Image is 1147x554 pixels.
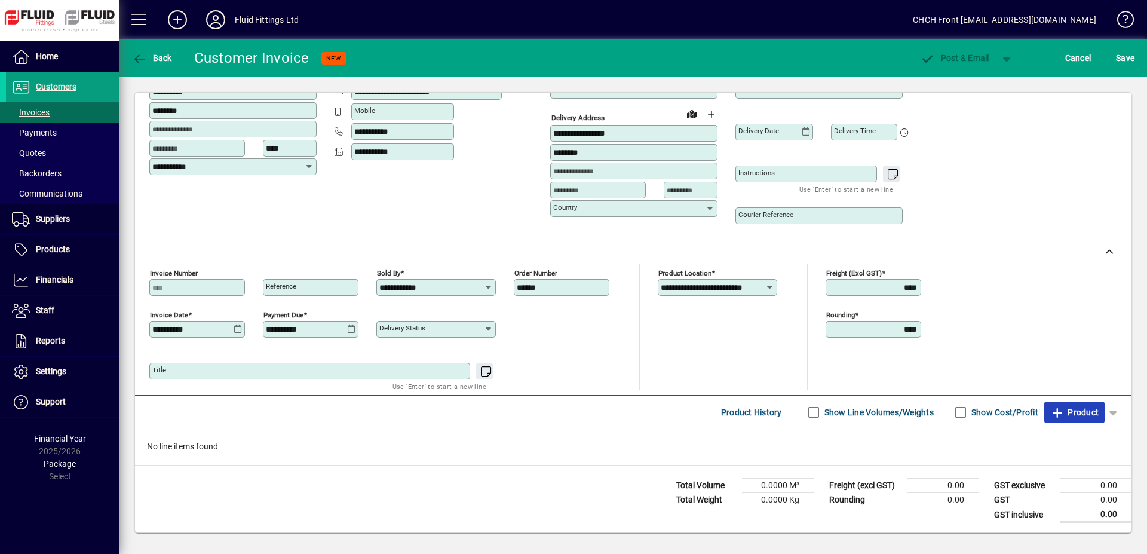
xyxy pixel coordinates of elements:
[6,296,119,326] a: Staff
[907,479,979,493] td: 0.00
[1050,403,1099,422] span: Product
[834,127,876,135] mat-label: Delivery time
[6,265,119,295] a: Financials
[1060,507,1131,522] td: 0.00
[823,479,907,493] td: Freight (excl GST)
[716,402,787,423] button: Product History
[135,428,1131,465] div: No line items found
[379,324,425,332] mat-label: Delivery status
[969,406,1038,418] label: Show Cost/Profit
[742,479,814,493] td: 0.0000 M³
[392,379,486,393] mat-hint: Use 'Enter' to start a new line
[738,127,779,135] mat-label: Delivery date
[738,210,793,219] mat-label: Courier Reference
[377,269,400,277] mat-label: Sold by
[12,189,82,198] span: Communications
[914,47,995,69] button: Post & Email
[6,387,119,417] a: Support
[1113,47,1137,69] button: Save
[701,105,720,124] button: Choose address
[150,311,188,319] mat-label: Invoice date
[36,336,65,345] span: Reports
[36,244,70,254] span: Products
[721,403,782,422] span: Product History
[658,269,711,277] mat-label: Product location
[823,493,907,507] td: Rounding
[553,203,577,212] mat-label: Country
[1108,2,1132,41] a: Knowledge Base
[670,493,742,507] td: Total Weight
[988,493,1060,507] td: GST
[941,53,946,63] span: P
[682,104,701,123] a: View on map
[12,108,50,117] span: Invoices
[12,169,62,178] span: Backorders
[12,128,57,137] span: Payments
[6,204,119,234] a: Suppliers
[1065,48,1091,68] span: Cancel
[266,282,296,290] mat-label: Reference
[1044,402,1105,423] button: Product
[1116,48,1134,68] span: ave
[194,48,309,68] div: Customer Invoice
[799,182,893,196] mat-hint: Use 'Enter' to start a new line
[6,163,119,183] a: Backorders
[132,53,172,63] span: Back
[670,479,742,493] td: Total Volume
[119,47,185,69] app-page-header-button: Back
[197,9,235,30] button: Profile
[44,459,76,469] span: Package
[36,51,58,61] span: Home
[354,106,375,115] mat-label: Mobile
[6,235,119,265] a: Products
[988,479,1060,493] td: GST exclusive
[514,269,557,277] mat-label: Order number
[6,143,119,163] a: Quotes
[738,169,775,177] mat-label: Instructions
[742,493,814,507] td: 0.0000 Kg
[826,311,855,319] mat-label: Rounding
[150,269,198,277] mat-label: Invoice number
[1060,493,1131,507] td: 0.00
[263,311,303,319] mat-label: Payment due
[36,214,70,224] span: Suppliers
[6,123,119,143] a: Payments
[235,10,299,29] div: Fluid Fittings Ltd
[6,326,119,356] a: Reports
[12,148,46,158] span: Quotes
[913,10,1096,29] div: CHCH Front [EMAIL_ADDRESS][DOMAIN_NAME]
[6,357,119,387] a: Settings
[1116,53,1121,63] span: S
[822,406,934,418] label: Show Line Volumes/Weights
[6,102,119,123] a: Invoices
[826,269,882,277] mat-label: Freight (excl GST)
[6,183,119,204] a: Communications
[34,434,86,443] span: Financial Year
[129,47,175,69] button: Back
[36,275,73,284] span: Financials
[36,305,54,315] span: Staff
[326,54,341,62] span: NEW
[1062,47,1094,69] button: Cancel
[36,366,66,376] span: Settings
[907,493,979,507] td: 0.00
[158,9,197,30] button: Add
[988,507,1060,522] td: GST inclusive
[1060,479,1131,493] td: 0.00
[36,397,66,406] span: Support
[36,82,76,91] span: Customers
[152,366,166,374] mat-label: Title
[920,53,989,63] span: ost & Email
[6,42,119,72] a: Home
